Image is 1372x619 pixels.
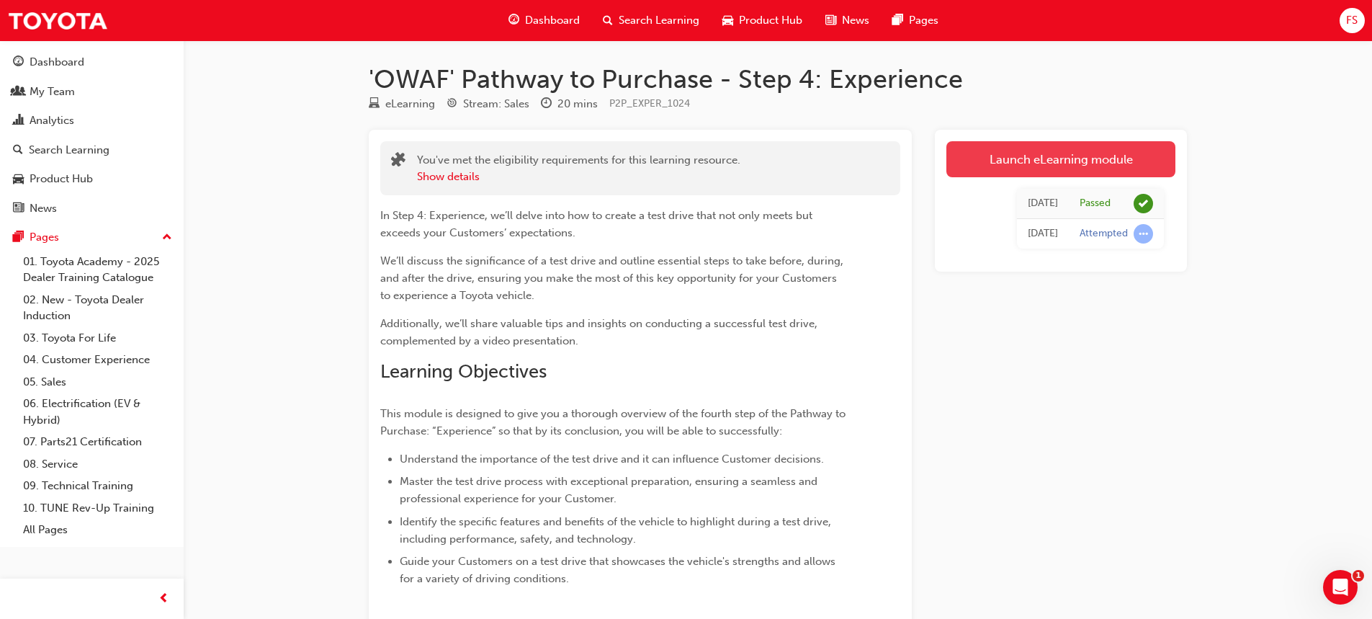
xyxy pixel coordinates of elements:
[6,224,178,251] button: Pages
[391,153,405,170] span: puzzle-icon
[814,6,881,35] a: news-iconNews
[400,555,838,585] span: Guide your Customers on a test drive that showcases the vehicle's strengths and allows for a vari...
[6,49,178,76] a: Dashboard
[400,515,834,545] span: Identify the specific features and benefits of the vehicle to highlight during a test drive, incl...
[619,12,699,29] span: Search Learning
[400,453,824,466] span: Understand the importance of the test drive and it can influence Customer decisions.
[158,590,169,608] span: prev-icon
[17,289,178,327] a: 02. New - Toyota Dealer Induction
[7,4,108,37] img: Trak
[380,209,815,239] span: In Step 4: Experience, we’ll delve into how to create a test drive that not only meets but exceed...
[385,96,435,112] div: eLearning
[6,137,178,164] a: Search Learning
[881,6,950,35] a: pages-iconPages
[17,497,178,520] a: 10. TUNE Rev-Up Training
[17,393,178,431] a: 06. Electrification (EV & Hybrid)
[380,254,846,302] span: We’ll discuss the significance of a test drive and outline essential steps to take before, during...
[447,98,457,111] span: target-icon
[162,228,172,247] span: up-icon
[380,360,547,383] span: Learning Objectives
[739,12,802,29] span: Product Hub
[1134,224,1153,244] span: learningRecordVerb_ATTEMPT-icon
[6,79,178,105] a: My Team
[380,407,848,437] span: This module is designed to give you a thorough overview of the fourth step of the Pathway to Purc...
[17,251,178,289] a: 01. Toyota Academy - 2025 Dealer Training Catalogue
[30,84,75,100] div: My Team
[508,12,519,30] span: guage-icon
[17,349,178,371] a: 04. Customer Experience
[17,475,178,497] a: 09. Technical Training
[909,12,938,29] span: Pages
[30,54,84,71] div: Dashboard
[30,171,93,187] div: Product Hub
[13,115,24,128] span: chart-icon
[13,56,24,69] span: guage-icon
[1080,227,1128,241] div: Attempted
[603,12,613,30] span: search-icon
[892,12,903,30] span: pages-icon
[6,107,178,134] a: Analytics
[417,169,480,185] button: Show details
[417,152,740,184] div: You've met the eligibility requirements for this learning resource.
[1028,226,1058,242] div: Fri Oct 25 2024 10:06:34 GMT+1100 (Australian Eastern Daylight Time)
[369,98,380,111] span: learningResourceType_ELEARNING-icon
[400,475,820,505] span: Master the test drive process with exceptional preparation, ensuring a seamless and professional ...
[497,6,591,35] a: guage-iconDashboard
[609,97,690,110] span: Learning resource code
[946,141,1175,177] a: Launch eLearning module
[447,95,529,113] div: Stream
[1028,195,1058,212] div: Fri Oct 25 2024 10:56:18 GMT+1100 (Australian Eastern Daylight Time)
[13,144,23,157] span: search-icon
[369,95,435,113] div: Type
[711,6,814,35] a: car-iconProduct Hub
[13,231,24,244] span: pages-icon
[17,519,178,541] a: All Pages
[13,202,24,215] span: news-icon
[1323,570,1358,605] iframe: Intercom live chat
[17,327,178,349] a: 03. Toyota For Life
[1080,197,1111,210] div: Passed
[591,6,711,35] a: search-iconSearch Learning
[13,173,24,186] span: car-icon
[525,12,580,29] span: Dashboard
[1340,8,1365,33] button: FS
[1346,12,1358,29] span: FS
[17,371,178,393] a: 05. Sales
[557,96,598,112] div: 20 mins
[30,229,59,246] div: Pages
[29,142,109,159] div: Search Learning
[6,46,178,224] button: DashboardMy TeamAnalyticsSearch LearningProduct HubNews
[722,12,733,30] span: car-icon
[825,12,836,30] span: news-icon
[6,195,178,222] a: News
[1134,194,1153,213] span: learningRecordVerb_PASS-icon
[842,12,869,29] span: News
[541,95,598,113] div: Duration
[369,63,1187,95] h1: 'OWAF' Pathway to Purchase - Step 4: Experience
[541,98,552,111] span: clock-icon
[17,431,178,453] a: 07. Parts21 Certification
[6,166,178,192] a: Product Hub
[17,453,178,476] a: 08. Service
[13,86,24,99] span: people-icon
[463,96,529,112] div: Stream: Sales
[380,317,820,347] span: Additionally, we’ll share valuable tips and insights on conducting a successful test drive, compl...
[30,200,57,217] div: News
[1353,570,1364,582] span: 1
[30,112,74,129] div: Analytics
